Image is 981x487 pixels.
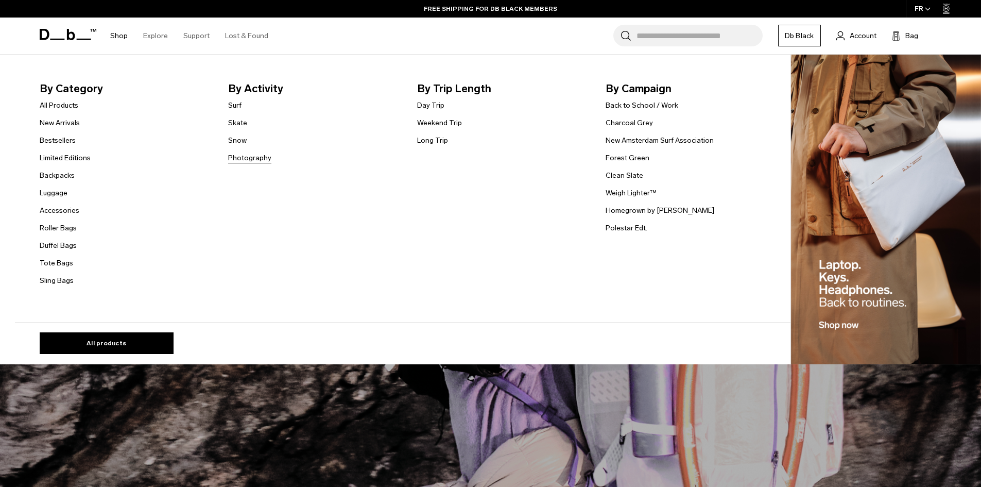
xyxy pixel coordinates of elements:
span: By Category [40,80,212,97]
button: Bag [892,29,918,42]
a: Bestsellers [40,135,76,146]
a: Lost & Found [225,18,268,54]
a: Luggage [40,188,67,198]
a: All products [40,332,174,354]
a: Weigh Lighter™ [606,188,657,198]
a: Day Trip [417,100,444,111]
a: Shop [110,18,128,54]
span: By Activity [228,80,401,97]
a: Polestar Edt. [606,223,647,233]
nav: Main Navigation [102,18,276,54]
span: Account [850,30,876,41]
a: Surf [228,100,242,111]
a: Roller Bags [40,223,77,233]
a: New Amsterdam Surf Association [606,135,714,146]
a: Charcoal Grey [606,117,653,128]
a: Explore [143,18,168,54]
span: By Trip Length [417,80,590,97]
a: Db Black [778,25,821,46]
a: New Arrivals [40,117,80,128]
a: Back to School / Work [606,100,678,111]
span: Bag [905,30,918,41]
span: By Campaign [606,80,778,97]
a: Support [183,18,210,54]
a: All Products [40,100,78,111]
a: Homegrown by [PERSON_NAME] [606,205,714,216]
a: Clean Slate [606,170,643,181]
a: Weekend Trip [417,117,462,128]
a: Skate [228,117,247,128]
a: FREE SHIPPING FOR DB BLACK MEMBERS [424,4,557,13]
a: Accessories [40,205,79,216]
a: Snow [228,135,247,146]
a: Backpacks [40,170,75,181]
a: Duffel Bags [40,240,77,251]
a: Photography [228,153,271,163]
a: Account [836,29,876,42]
a: Long Trip [417,135,448,146]
a: Sling Bags [40,275,74,286]
a: Forest Green [606,153,649,163]
a: Tote Bags [40,258,73,268]
a: Limited Editions [40,153,91,163]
